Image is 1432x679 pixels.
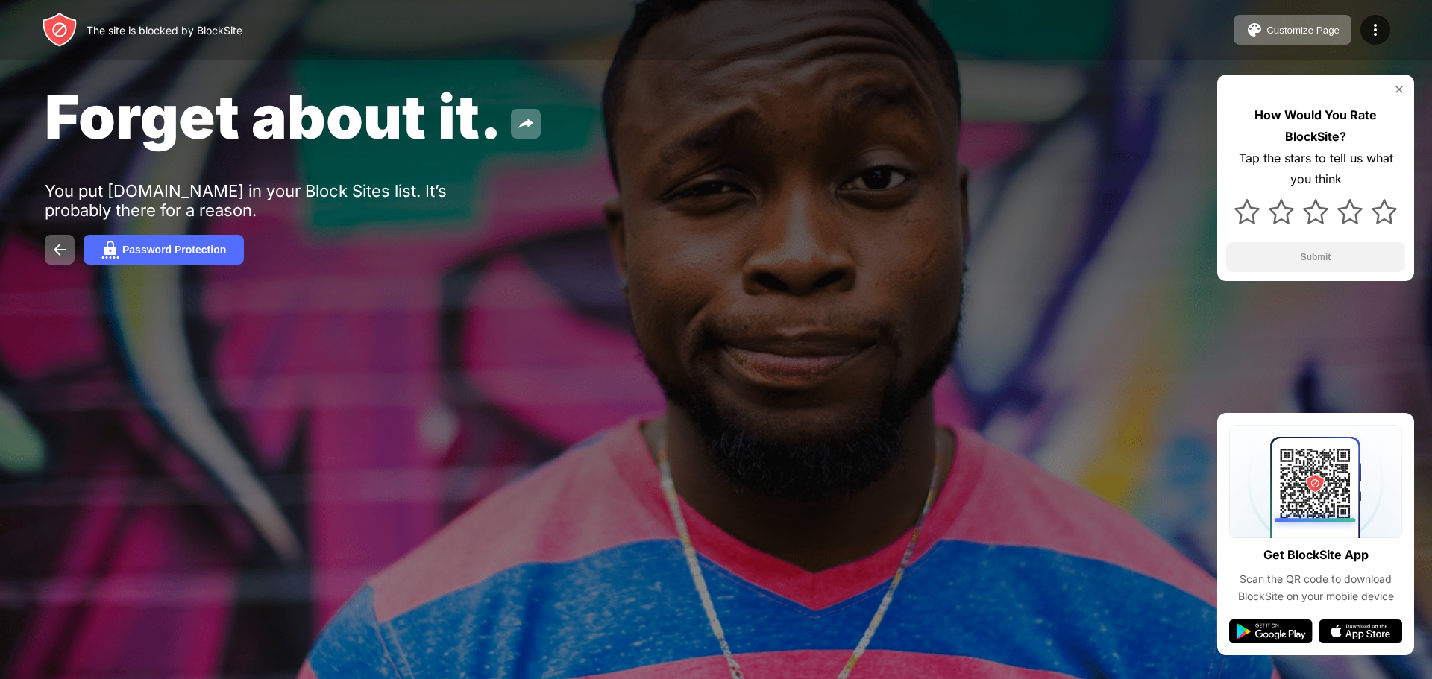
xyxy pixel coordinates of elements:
[122,244,226,256] div: Password Protection
[517,115,535,133] img: share.svg
[1229,425,1402,538] img: qrcode.svg
[1229,571,1402,604] div: Scan the QR code to download BlockSite on your mobile device
[1234,199,1260,224] img: star.svg
[1266,25,1340,36] div: Customize Page
[1319,619,1402,643] img: app-store.svg
[1246,21,1263,39] img: pallet.svg
[42,12,78,48] img: header-logo.svg
[1229,619,1313,643] img: google-play.svg
[45,181,506,220] div: You put [DOMAIN_NAME] in your Block Sites list. It’s probably there for a reason.
[1226,148,1405,191] div: Tap the stars to tell us what you think
[1234,15,1351,45] button: Customize Page
[1393,83,1405,95] img: rate-us-close.svg
[45,80,502,153] span: Forget about it.
[1269,199,1294,224] img: star.svg
[1263,544,1369,566] div: Get BlockSite App
[1372,199,1397,224] img: star.svg
[1226,104,1405,148] div: How Would You Rate BlockSite?
[87,24,242,37] div: The site is blocked by BlockSite
[1303,199,1328,224] img: star.svg
[1226,242,1405,272] button: Submit
[84,235,244,265] button: Password Protection
[51,241,69,259] img: back.svg
[1366,21,1384,39] img: menu-icon.svg
[1337,199,1363,224] img: star.svg
[101,241,119,259] img: password.svg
